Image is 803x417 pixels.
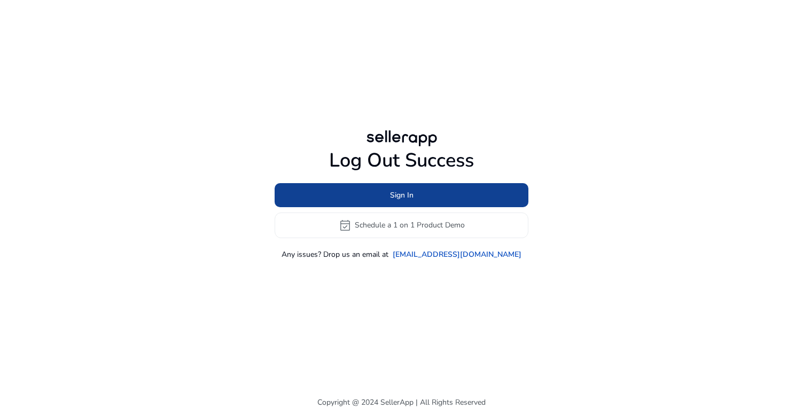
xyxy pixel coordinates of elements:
[275,183,528,207] button: Sign In
[282,249,388,260] p: Any issues? Drop us an email at
[339,219,352,232] span: event_available
[275,149,528,172] h1: Log Out Success
[275,213,528,238] button: event_availableSchedule a 1 on 1 Product Demo
[393,249,521,260] a: [EMAIL_ADDRESS][DOMAIN_NAME]
[390,190,414,201] span: Sign In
